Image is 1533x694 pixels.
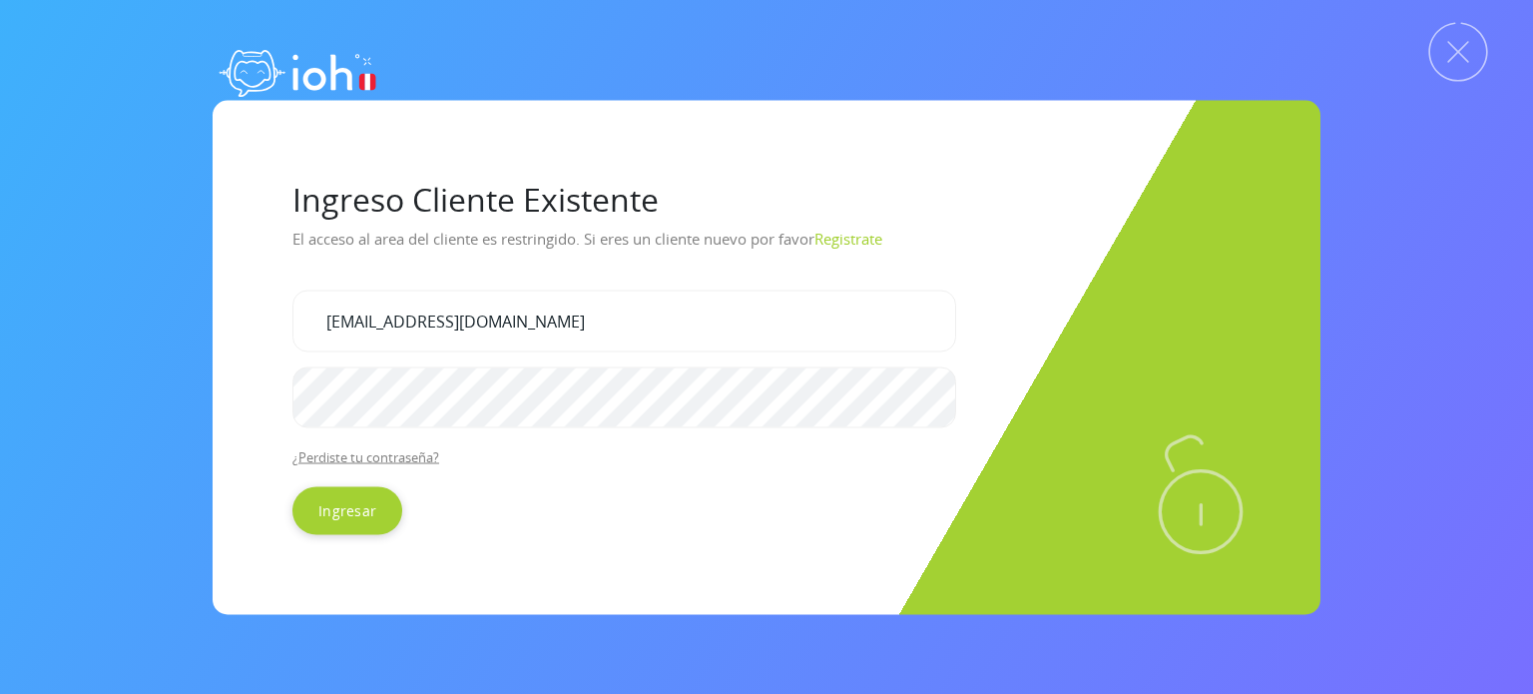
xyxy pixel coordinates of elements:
img: logo [213,30,382,110]
img: Cerrar [1428,22,1488,82]
a: ¿Perdiste tu contraseña? [292,448,439,466]
h1: Ingreso Cliente Existente [292,180,1241,218]
p: El acceso al area del cliente es restringido. Si eres un cliente nuevo por favor [292,222,1241,274]
input: Ingresar [292,487,402,535]
input: Tu correo [292,290,956,351]
a: Registrate [814,228,882,248]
